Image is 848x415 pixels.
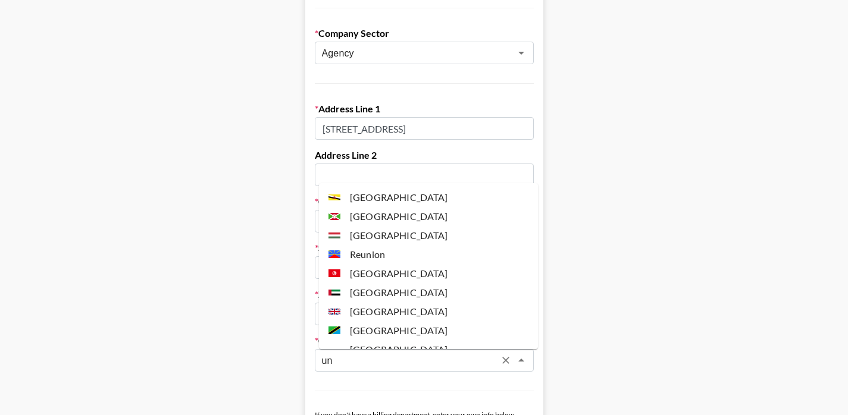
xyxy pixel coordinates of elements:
label: State/Region [315,242,534,254]
button: Clear [497,352,514,369]
li: [GEOGRAPHIC_DATA] [319,207,538,226]
label: Address Line 2 [315,149,534,161]
li: [GEOGRAPHIC_DATA] [319,283,538,302]
li: [GEOGRAPHIC_DATA] [319,302,538,321]
label: Company Sector [315,27,534,39]
li: [GEOGRAPHIC_DATA] [319,321,538,340]
label: Address Line 1 [315,103,534,115]
li: [GEOGRAPHIC_DATA] [319,340,538,359]
li: Reunion [319,245,538,264]
button: Close [513,352,530,369]
li: [GEOGRAPHIC_DATA] [319,264,538,283]
li: [GEOGRAPHIC_DATA] [319,226,538,245]
li: [GEOGRAPHIC_DATA] [319,188,538,207]
button: Open [513,45,530,61]
label: Zip/Postal Code [315,288,534,300]
label: City/Town [315,196,534,207]
label: Country [315,335,534,347]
